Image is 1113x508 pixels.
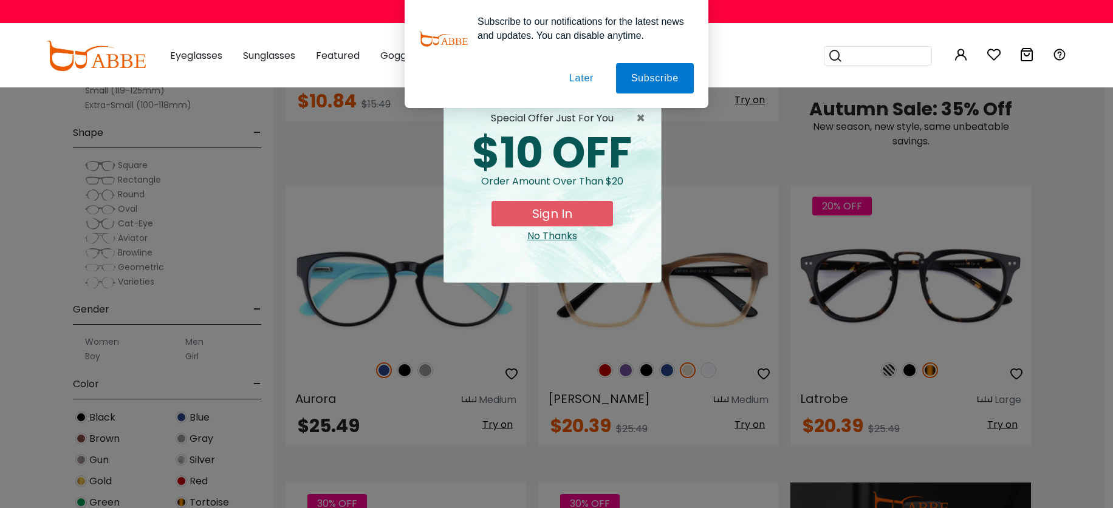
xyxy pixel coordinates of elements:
[453,174,651,201] div: Order amount over than $20
[468,15,694,42] div: Subscribe to our notifications for the latest news and updates. You can disable anytime.
[554,63,609,93] button: Later
[636,111,651,126] button: Close
[636,111,651,126] span: ×
[491,201,613,226] button: Sign In
[419,15,468,63] img: notification icon
[453,132,651,174] div: $10 OFF
[616,63,694,93] button: Subscribe
[453,229,651,243] div: Close
[453,111,651,126] div: special offer just for you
